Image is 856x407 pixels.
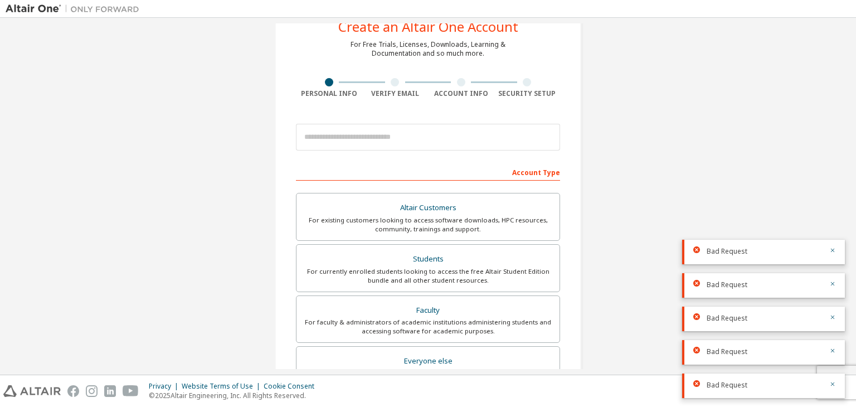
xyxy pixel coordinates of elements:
[428,89,494,98] div: Account Info
[303,251,553,267] div: Students
[303,200,553,216] div: Altair Customers
[707,280,747,289] span: Bad Request
[707,247,747,256] span: Bad Request
[86,385,98,397] img: instagram.svg
[149,382,182,391] div: Privacy
[303,353,553,369] div: Everyone else
[707,347,747,356] span: Bad Request
[149,391,321,400] p: © 2025 Altair Engineering, Inc. All Rights Reserved.
[6,3,145,14] img: Altair One
[123,385,139,397] img: youtube.svg
[104,385,116,397] img: linkedin.svg
[338,20,518,33] div: Create an Altair One Account
[707,314,747,323] span: Bad Request
[303,267,553,285] div: For currently enrolled students looking to access the free Altair Student Edition bundle and all ...
[296,89,362,98] div: Personal Info
[3,385,61,397] img: altair_logo.svg
[707,381,747,390] span: Bad Request
[264,382,321,391] div: Cookie Consent
[362,89,429,98] div: Verify Email
[351,40,505,58] div: For Free Trials, Licenses, Downloads, Learning & Documentation and so much more.
[303,318,553,336] div: For faculty & administrators of academic institutions administering students and accessing softwa...
[494,89,561,98] div: Security Setup
[67,385,79,397] img: facebook.svg
[296,163,560,181] div: Account Type
[303,216,553,234] div: For existing customers looking to access software downloads, HPC resources, community, trainings ...
[182,382,264,391] div: Website Terms of Use
[303,303,553,318] div: Faculty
